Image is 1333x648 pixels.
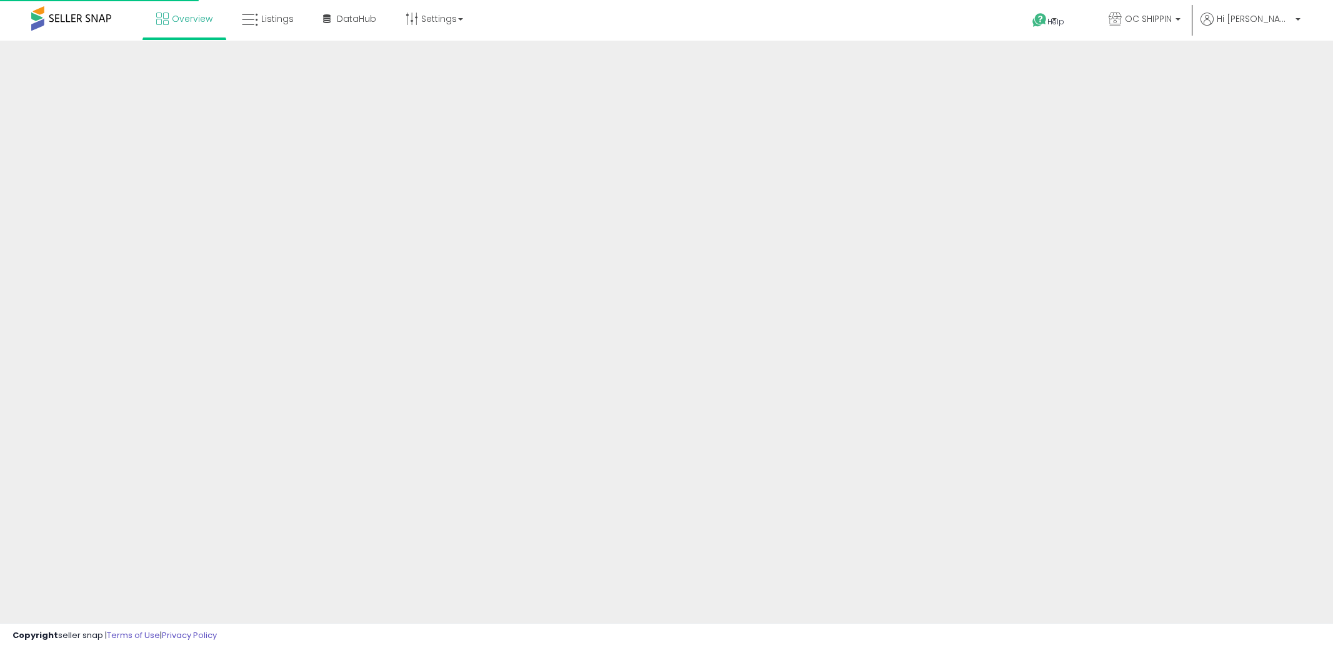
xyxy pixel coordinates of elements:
[337,12,376,25] span: DataHub
[1047,16,1064,27] span: Help
[1125,12,1172,25] span: OC SHIPPIN
[1022,3,1089,41] a: Help
[1032,12,1047,28] i: Get Help
[261,12,294,25] span: Listings
[172,12,212,25] span: Overview
[1217,12,1292,25] span: Hi [PERSON_NAME]
[1201,12,1301,41] a: Hi [PERSON_NAME]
